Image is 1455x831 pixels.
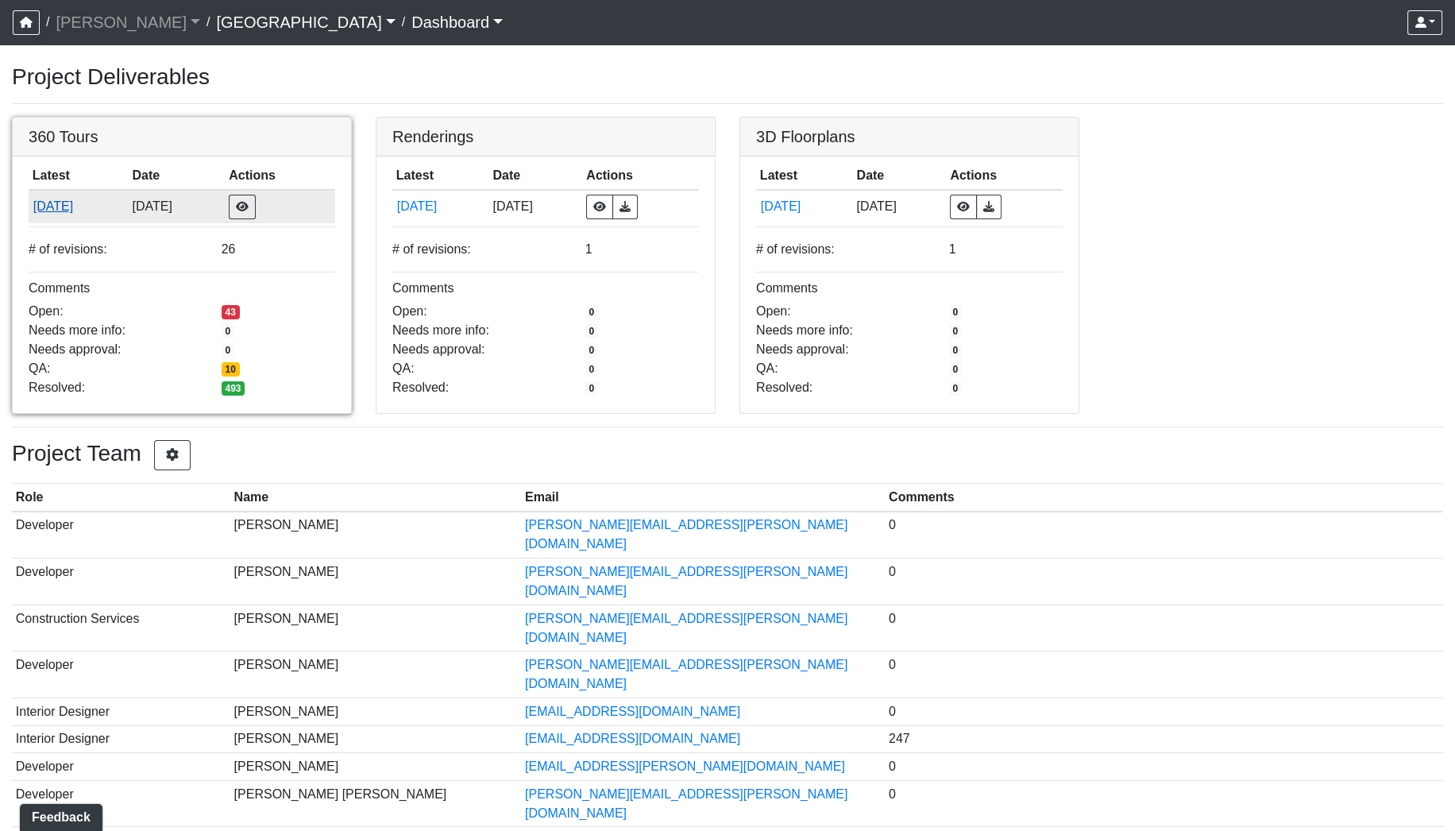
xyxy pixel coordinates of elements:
td: Construction Services [12,605,230,651]
th: Email [521,484,885,512]
td: 0 [885,780,1443,827]
td: 0 [885,651,1443,698]
td: 0 [885,605,1443,651]
a: [PERSON_NAME][EMAIL_ADDRESS][PERSON_NAME][DOMAIN_NAME] [525,612,847,644]
td: [PERSON_NAME] [PERSON_NAME] [230,780,521,827]
td: 0 [885,559,1443,605]
a: [PERSON_NAME][EMAIL_ADDRESS][PERSON_NAME][DOMAIN_NAME] [525,787,847,820]
button: [DATE] [760,196,849,217]
button: [DATE] [33,196,125,217]
a: [PERSON_NAME][EMAIL_ADDRESS][PERSON_NAME][DOMAIN_NAME] [525,658,847,690]
a: [PERSON_NAME] [56,6,200,38]
th: Name [230,484,521,512]
td: [PERSON_NAME] [230,753,521,781]
th: Comments [885,484,1443,512]
h3: Project Team [12,440,1443,470]
td: [PERSON_NAME] [230,512,521,559]
iframe: Ybug feedback widget [12,799,106,831]
td: Interior Designer [12,725,230,753]
td: [PERSON_NAME] [230,651,521,698]
th: Role [12,484,230,512]
span: / [396,6,411,38]
span: / [40,6,56,38]
a: [PERSON_NAME][EMAIL_ADDRESS][PERSON_NAME][DOMAIN_NAME] [525,565,847,597]
td: Developer [12,651,230,698]
td: Developer [12,559,230,605]
a: [EMAIL_ADDRESS][PERSON_NAME][DOMAIN_NAME] [525,759,845,773]
a: [PERSON_NAME][EMAIL_ADDRESS][PERSON_NAME][DOMAIN_NAME] [525,518,847,551]
td: 247 [885,725,1443,753]
a: [EMAIL_ADDRESS][DOMAIN_NAME] [525,732,740,745]
a: [EMAIL_ADDRESS][DOMAIN_NAME] [525,705,740,718]
a: [GEOGRAPHIC_DATA] [216,6,395,38]
td: 0 [885,512,1443,559]
td: etrfaHZ9L87rAQWQHhQgrU [392,190,489,223]
h3: Project Deliverables [12,64,1443,91]
td: [PERSON_NAME] [230,559,521,605]
span: / [200,6,216,38]
td: [PERSON_NAME] [230,605,521,651]
button: [DATE] [396,196,485,217]
td: [PERSON_NAME] [230,698,521,725]
td: 0 [885,753,1443,781]
td: Developer [12,512,230,559]
a: Dashboard [411,6,503,38]
td: Developer [12,780,230,827]
td: [PERSON_NAME] [230,725,521,753]
td: Interior Designer [12,698,230,725]
td: 0 [885,698,1443,725]
td: dq3TFYPmQWKqyghEd7aYyE [29,190,129,223]
td: Developer [12,753,230,781]
td: wY9WFftzMbLk77coKQPAQG [756,190,853,223]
